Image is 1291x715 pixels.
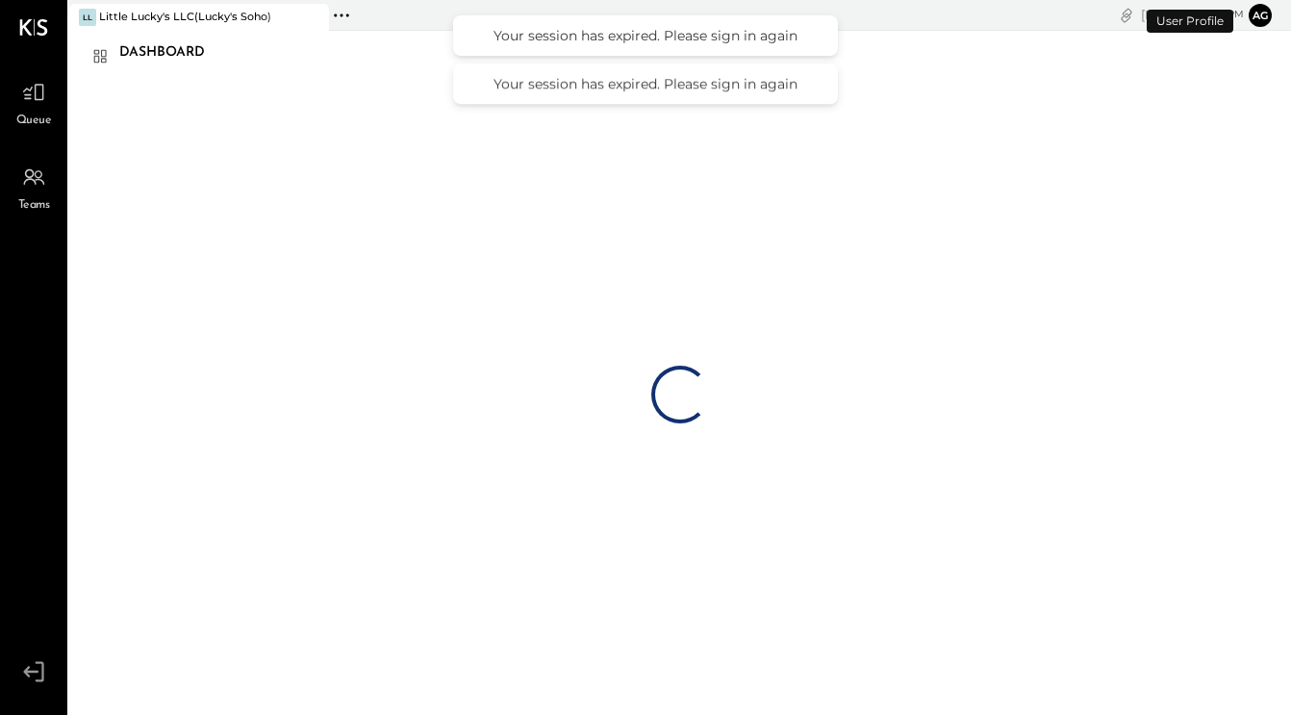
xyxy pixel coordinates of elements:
div: copy link [1117,5,1136,25]
div: Dashboard [119,38,224,68]
div: Little Lucky's LLC(Lucky's Soho) [99,10,271,25]
a: Queue [1,74,66,130]
div: [DATE] [1141,6,1244,24]
button: ag [1249,4,1272,27]
span: Teams [18,197,50,215]
div: Your session has expired. Please sign in again [472,75,819,92]
div: User Profile [1147,10,1233,33]
span: Queue [16,113,52,130]
span: 2 : 27 [1186,6,1225,24]
a: Teams [1,159,66,215]
span: pm [1228,8,1244,21]
div: LL [79,9,96,26]
div: Your session has expired. Please sign in again [472,27,819,44]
